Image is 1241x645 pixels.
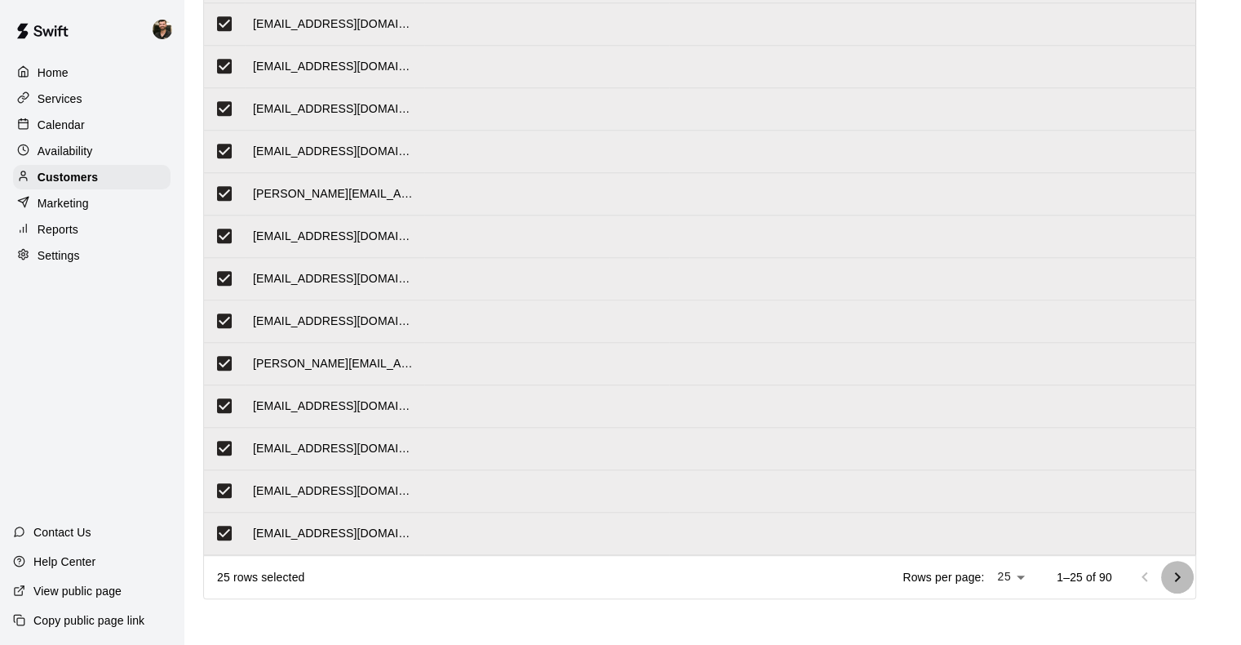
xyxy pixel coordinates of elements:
p: Copy public page link [33,612,144,629]
a: Customers [13,165,171,189]
a: Calendar [13,113,171,137]
div: bakersnider83@gmail.com [253,398,416,414]
a: Settings [13,243,171,268]
p: Home [38,64,69,81]
div: jenlats@gmail.com [253,58,416,74]
p: Settings [38,247,80,264]
div: 25 [991,565,1030,589]
p: Calendar [38,117,85,133]
div: chlogsdon@gmail.com [253,228,416,244]
a: Home [13,60,171,85]
p: Reports [38,221,78,238]
div: 25 rows selected [217,569,304,585]
div: mrenforth@gmail.com [253,16,416,32]
p: Help Center [33,554,95,570]
div: emilylainewarren@gmail.com [253,483,416,499]
div: lizziereeder@gmail.com [253,440,416,456]
div: alexheffnerconrad@gmail.com [253,100,416,117]
a: Reports [13,217,171,242]
img: Jacob Fisher [153,20,172,39]
a: Services [13,87,171,111]
div: craig@highseasproperties.com [253,355,416,371]
p: Customers [38,169,98,185]
p: Rows per page: [902,569,984,585]
p: Availability [38,143,93,159]
div: columbialance@yahoo.com [253,270,416,287]
p: View public page [33,583,122,599]
p: 1–25 of 90 [1057,569,1112,585]
a: Marketing [13,191,171,216]
div: ekdavis84@gmail.com [253,525,416,541]
div: mquallsjohnson@gmail.com [253,313,416,329]
p: Marketing [38,195,89,211]
button: Go to next page [1161,561,1194,594]
a: Availability [13,139,171,163]
p: Services [38,91,82,107]
div: Jacob Fisher [149,13,184,46]
div: kmcannar@gmail.com [253,143,416,159]
p: Contact Us [33,524,91,540]
div: melinda.s.wood@gmail.com [253,185,416,202]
